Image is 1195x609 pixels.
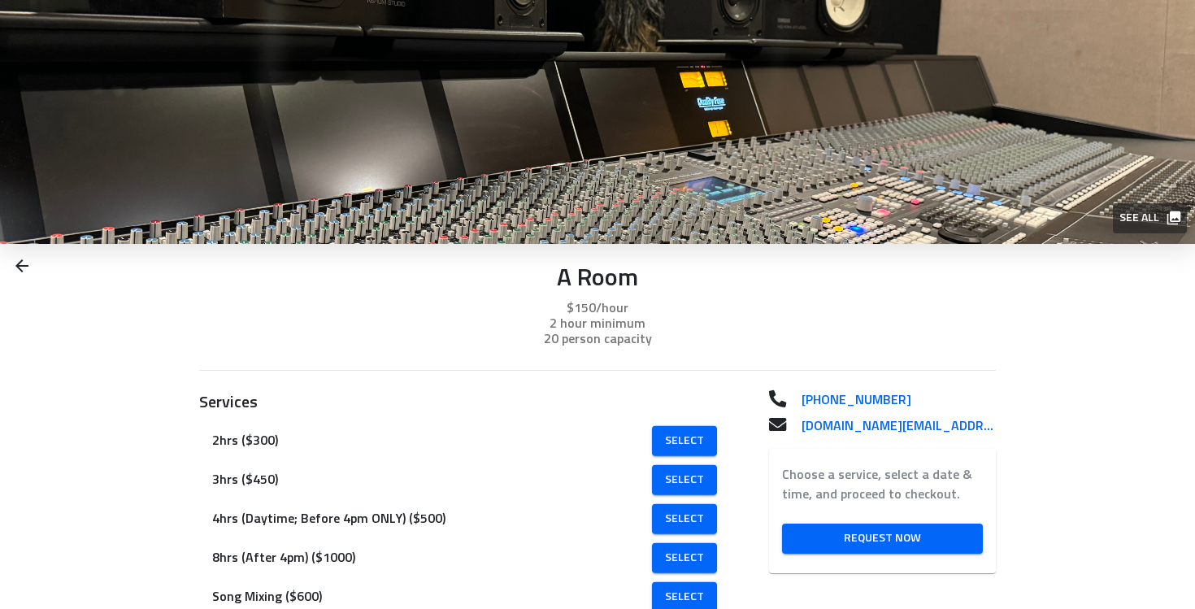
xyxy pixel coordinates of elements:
[199,390,730,415] h3: Services
[212,548,654,568] span: 8hrs (After 4pm) ($1000)
[795,529,970,549] span: Request Now
[199,264,996,294] p: A Room
[789,416,996,436] a: [DOMAIN_NAME][EMAIL_ADDRESS][DOMAIN_NAME]
[652,504,717,534] a: Select
[782,524,983,554] a: Request Now
[212,587,654,607] span: Song Mixing ($600)
[665,548,704,568] span: Select
[212,509,654,529] span: 4hrs (Daytime; Before 4pm ONLY) ($500)
[665,470,704,490] span: Select
[199,298,996,318] p: $150/hour
[212,470,654,489] span: 3hrs ($450)
[212,431,654,450] span: 2hrs ($300)
[789,390,996,410] a: [PHONE_NUMBER]
[199,499,730,538] div: 4hrs (Daytime; Before 4pm ONLY) ($500)
[782,465,983,504] label: Choose a service, select a date & time, and proceed to checkout.
[665,431,704,451] span: Select
[199,538,730,577] div: 8hrs (After 4pm) ($1000)
[652,543,717,573] a: Select
[199,329,996,349] p: 20 person capacity
[665,509,704,529] span: Select
[199,421,730,460] div: 2hrs ($300)
[1119,208,1179,228] span: See all
[199,460,730,499] div: 3hrs ($450)
[652,465,717,495] a: Select
[199,314,996,333] p: 2 hour minimum
[1113,203,1187,233] button: See all
[652,426,717,456] a: Select
[665,587,704,607] span: Select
